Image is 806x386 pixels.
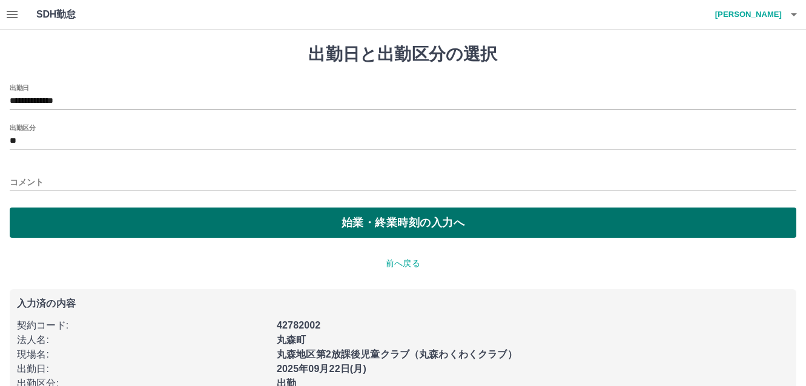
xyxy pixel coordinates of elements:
[17,333,269,347] p: 法人名 :
[17,299,789,309] p: 入力済の内容
[10,123,35,132] label: 出勤区分
[277,349,517,359] b: 丸森地区第2放課後児童クラブ（丸森わくわくクラブ）
[10,257,796,270] p: 前へ戻る
[17,362,269,376] p: 出勤日 :
[17,318,269,333] p: 契約コード :
[277,364,366,374] b: 2025年09月22日(月)
[10,208,796,238] button: 始業・終業時刻の入力へ
[10,83,29,92] label: 出勤日
[10,44,796,65] h1: 出勤日と出勤区分の選択
[17,347,269,362] p: 現場名 :
[277,320,320,330] b: 42782002
[277,335,306,345] b: 丸森町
